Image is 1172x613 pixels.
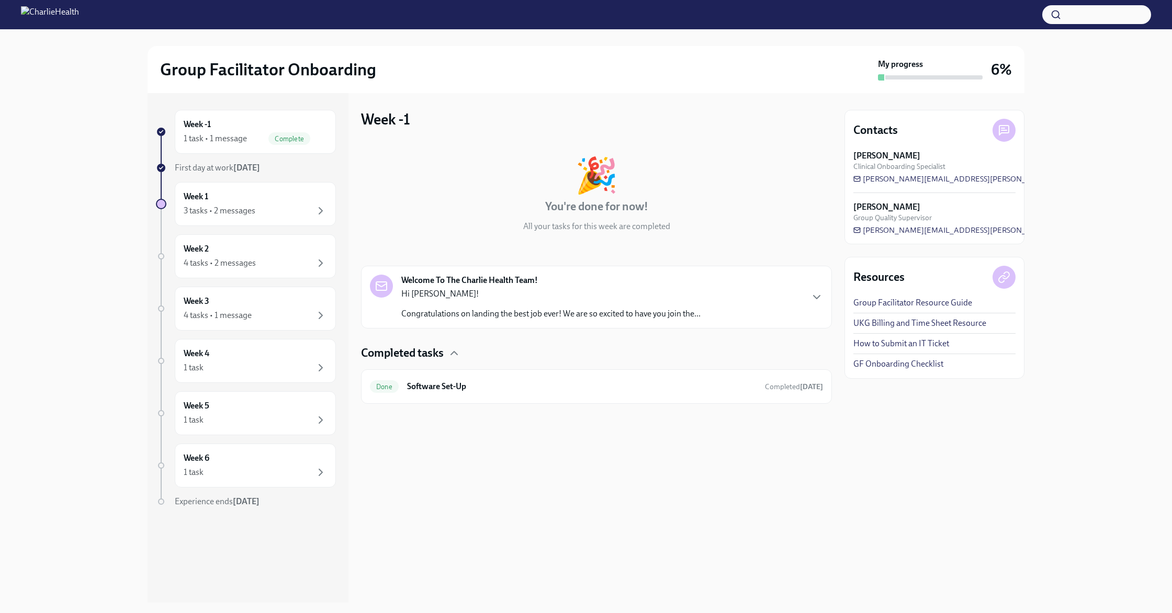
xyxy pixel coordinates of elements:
a: First day at work[DATE] [156,162,336,174]
p: Congratulations on landing the best job ever! We are so excited to have you join the... [401,308,701,320]
h6: Week 2 [184,243,209,255]
h6: Week 1 [184,191,208,202]
a: How to Submit an IT Ticket [853,338,949,349]
h4: Contacts [853,122,898,138]
h6: Week 3 [184,296,209,307]
a: Group Facilitator Resource Guide [853,297,972,309]
div: 1 task [184,414,204,426]
span: First day at work [175,163,260,173]
div: 🎉 [575,158,618,192]
h6: Week 6 [184,452,209,464]
a: [PERSON_NAME][EMAIL_ADDRESS][PERSON_NAME][DOMAIN_NAME] [853,225,1114,235]
strong: [DATE] [800,382,823,391]
h3: 6% [991,60,1012,79]
a: Week 51 task [156,391,336,435]
h4: Resources [853,269,905,285]
div: 4 tasks • 1 message [184,310,252,321]
p: All your tasks for this week are completed [523,221,670,232]
a: Week 13 tasks • 2 messages [156,182,336,226]
div: 4 tasks • 2 messages [184,257,256,269]
span: Experience ends [175,496,260,506]
span: Complete [268,135,310,143]
strong: [DATE] [233,496,260,506]
strong: [PERSON_NAME] [853,201,920,213]
div: 3 tasks • 2 messages [184,205,255,217]
div: 1 task • 1 message [184,133,247,144]
div: 1 task [184,362,204,373]
a: DoneSoftware Set-UpCompleted[DATE] [370,378,823,395]
h6: Week 4 [184,348,209,359]
h6: Week -1 [184,119,211,130]
a: Week 24 tasks • 2 messages [156,234,336,278]
a: Week 34 tasks • 1 message [156,287,336,331]
strong: [PERSON_NAME] [853,150,920,162]
div: 1 task [184,467,204,478]
span: Group Quality Supervisor [853,213,932,223]
h4: You're done for now! [545,199,648,214]
img: CharlieHealth [21,6,79,23]
span: Done [370,383,399,391]
span: September 14th, 2025 23:03 [765,382,823,392]
a: UKG Billing and Time Sheet Resource [853,317,986,329]
a: Week 61 task [156,444,336,487]
h6: Week 5 [184,400,209,412]
a: Week -11 task • 1 messageComplete [156,110,336,154]
h6: Software Set-Up [407,381,757,392]
a: [PERSON_NAME][EMAIL_ADDRESS][PERSON_NAME][DOMAIN_NAME] [853,174,1114,184]
a: Week 41 task [156,339,336,383]
span: Completed [765,382,823,391]
p: Hi [PERSON_NAME]! [401,288,701,300]
h3: Week -1 [361,110,410,129]
strong: Welcome To The Charlie Health Team! [401,275,538,286]
strong: [DATE] [233,163,260,173]
h2: Group Facilitator Onboarding [160,59,376,80]
div: Completed tasks [361,345,832,361]
strong: My progress [878,59,923,70]
a: GF Onboarding Checklist [853,358,943,370]
h4: Completed tasks [361,345,444,361]
span: Clinical Onboarding Specialist [853,162,945,172]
